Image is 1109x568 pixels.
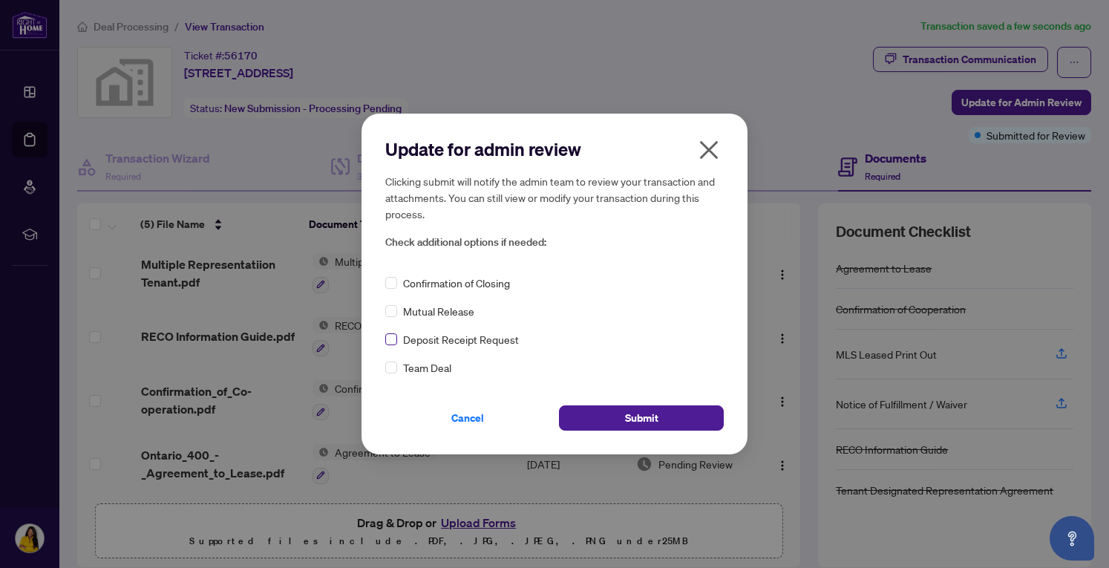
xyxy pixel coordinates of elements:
[403,331,519,347] span: Deposit Receipt Request
[403,303,474,319] span: Mutual Release
[625,406,658,430] span: Submit
[403,275,510,291] span: Confirmation of Closing
[451,406,484,430] span: Cancel
[385,173,724,222] h5: Clicking submit will notify the admin team to review your transaction and attachments. You can st...
[697,138,721,162] span: close
[385,234,724,251] span: Check additional options if needed:
[385,137,724,161] h2: Update for admin review
[403,359,451,376] span: Team Deal
[559,405,724,431] button: Submit
[1050,516,1094,561] button: Open asap
[385,405,550,431] button: Cancel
